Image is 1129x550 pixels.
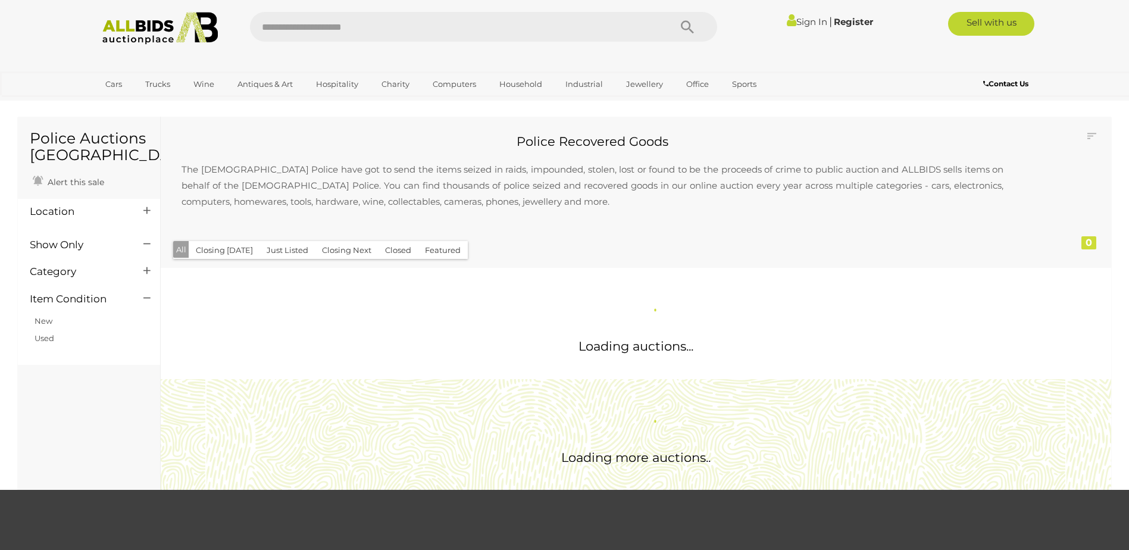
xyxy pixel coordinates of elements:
button: Closing [DATE] [189,241,260,260]
a: Sell with us [948,12,1034,36]
a: Wine [186,74,222,94]
a: Register [834,16,873,27]
span: Loading auctions... [578,339,693,354]
h4: Show Only [30,239,126,251]
button: Closing Next [315,241,379,260]
h4: Location [30,206,126,217]
a: Charity [374,74,417,94]
a: Computers [425,74,484,94]
a: Office [678,74,717,94]
button: All [173,241,189,258]
button: Featured [418,241,468,260]
span: Loading more auctions.. [561,450,711,465]
a: Antiques & Art [230,74,301,94]
span: | [829,15,832,28]
a: Sports [724,74,764,94]
button: Just Listed [259,241,315,260]
h2: Police Recovered Goods [170,135,1015,148]
a: [GEOGRAPHIC_DATA] [98,94,198,114]
a: Sign In [787,16,827,27]
a: New [35,316,52,326]
div: 0 [1081,236,1096,249]
button: Closed [378,241,418,260]
h1: Police Auctions [GEOGRAPHIC_DATA] [30,130,148,163]
p: The [DEMOGRAPHIC_DATA] Police have got to send the items seized in raids, impounded, stolen, lost... [170,149,1015,221]
img: Allbids.com.au [96,12,225,45]
a: Household [492,74,550,94]
a: Industrial [558,74,611,94]
a: Cars [98,74,130,94]
h4: Category [30,266,126,277]
a: Contact Us [983,77,1031,90]
button: Search [658,12,717,42]
a: Trucks [137,74,178,94]
a: Alert this sale [30,172,107,190]
h4: Item Condition [30,293,126,305]
a: Hospitality [308,74,366,94]
a: Jewellery [618,74,671,94]
b: Contact Us [983,79,1028,88]
span: Alert this sale [45,177,104,187]
a: Used [35,333,54,343]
